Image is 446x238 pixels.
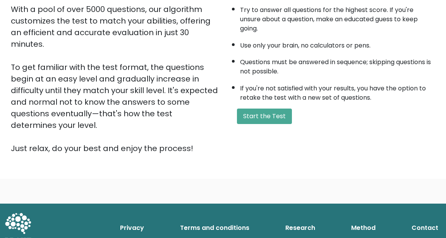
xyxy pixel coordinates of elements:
a: Method [348,220,379,236]
a: Research [282,220,318,236]
a: Privacy [117,220,147,236]
li: Questions must be answered in sequence; skipping questions is not possible. [240,54,435,76]
li: Use only your brain, no calculators or pens. [240,37,435,50]
button: Start the Test [237,109,292,124]
li: Try to answer all questions for the highest score. If you're unsure about a question, make an edu... [240,2,435,33]
a: Contact [408,220,441,236]
a: Terms and conditions [177,220,252,236]
li: If you're not satisfied with your results, you have the option to retake the test with a new set ... [240,80,435,102]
